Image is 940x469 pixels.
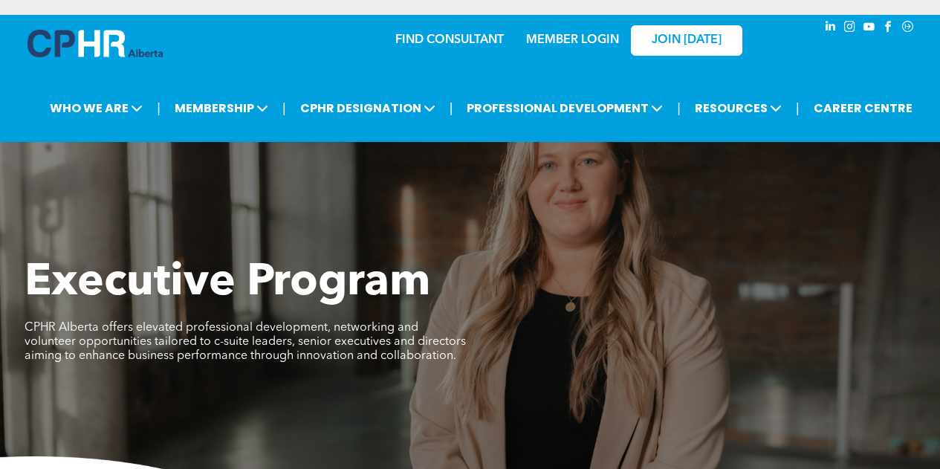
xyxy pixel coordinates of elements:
[45,94,147,122] span: WHO WE ARE
[27,30,163,57] img: A blue and white logo for cp alberta
[462,94,667,122] span: PROFESSIONAL DEVELOPMENT
[809,94,917,122] a: CAREER CENTRE
[900,19,916,39] a: Social network
[677,93,681,123] li: |
[796,93,800,123] li: |
[282,93,286,123] li: |
[881,19,897,39] a: facebook
[823,19,839,39] a: linkedin
[170,94,273,122] span: MEMBERSHIP
[842,19,858,39] a: instagram
[296,94,440,122] span: CPHR DESIGNATION
[861,19,878,39] a: youtube
[25,261,430,305] span: Executive Program
[157,93,161,123] li: |
[652,33,722,48] span: JOIN [DATE]
[450,93,453,123] li: |
[631,25,742,56] a: JOIN [DATE]
[526,34,619,46] a: MEMBER LOGIN
[395,34,504,46] a: FIND CONSULTANT
[25,322,466,362] span: CPHR Alberta offers elevated professional development, networking and volunteer opportunities tai...
[690,94,786,122] span: RESOURCES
